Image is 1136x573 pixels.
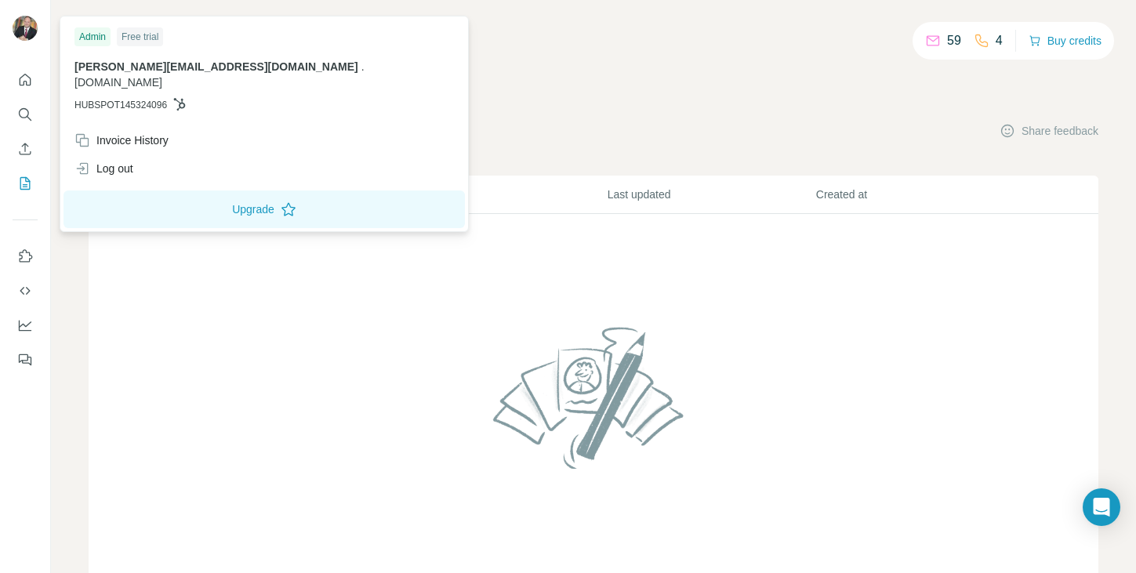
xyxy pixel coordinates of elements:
[13,16,38,41] img: Avatar
[74,76,162,89] span: [DOMAIN_NAME]
[1000,123,1098,139] button: Share feedback
[64,190,465,228] button: Upgrade
[74,161,133,176] div: Log out
[13,277,38,305] button: Use Surfe API
[1083,488,1120,526] div: Open Intercom Messenger
[1029,30,1102,52] button: Buy credits
[13,346,38,374] button: Feedback
[13,311,38,339] button: Dashboard
[608,187,815,202] p: Last updated
[996,31,1003,50] p: 4
[74,132,169,148] div: Invoice History
[13,100,38,129] button: Search
[13,169,38,198] button: My lists
[13,135,38,163] button: Enrich CSV
[947,31,961,50] p: 59
[361,60,365,73] span: .
[74,60,358,73] span: [PERSON_NAME][EMAIL_ADDRESS][DOMAIN_NAME]
[13,242,38,270] button: Use Surfe on LinkedIn
[816,187,1023,202] p: Created at
[74,27,111,46] div: Admin
[74,98,167,112] span: HUBSPOT145324096
[117,27,163,46] div: Free trial
[368,187,605,202] p: Records
[487,314,700,481] img: No lists found
[13,66,38,94] button: Quick start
